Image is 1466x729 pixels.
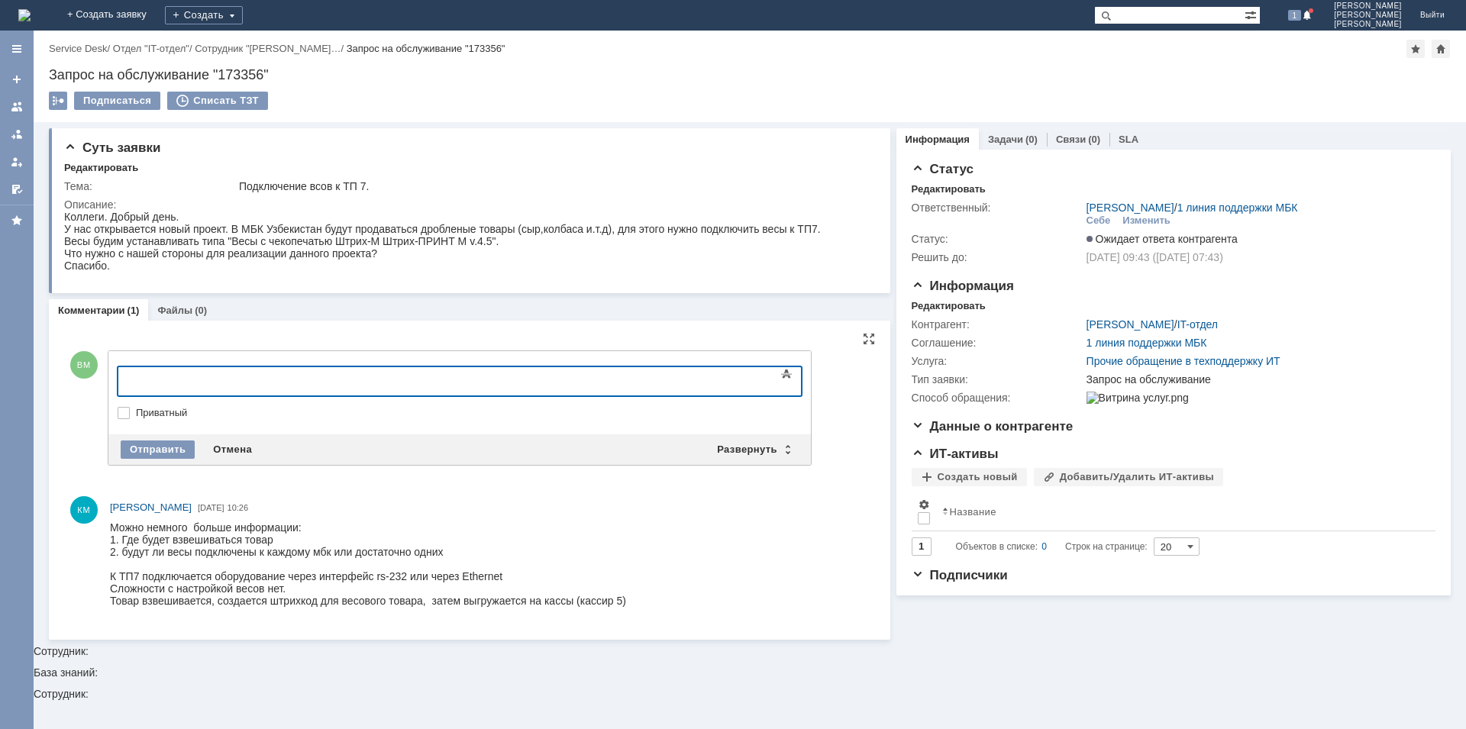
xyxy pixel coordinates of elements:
img: Витрина услуг.png [1087,392,1189,404]
div: Способ обращения: [912,392,1083,404]
a: Задачи [988,134,1023,145]
div: Редактировать [912,183,986,195]
a: Связи [1056,134,1086,145]
span: Настройки [918,498,930,511]
a: 1 линия поддержки МБК [1087,337,1207,349]
a: Информация [906,134,970,145]
th: Название [936,492,1423,531]
div: Тип заявки: [912,373,1083,385]
div: Работа с массовостью [49,92,67,110]
a: Заявки в моей ответственности [5,122,29,147]
div: Ответственный: [912,202,1083,214]
div: Контрагент: [912,318,1083,331]
span: 1 [1288,10,1302,21]
div: Запрос на обслуживание "173356" [347,43,505,54]
div: (0) [1025,134,1038,145]
span: [PERSON_NAME] [1334,20,1402,29]
div: Решить до: [912,251,1083,263]
a: Прочие обращение в техподдержку ИТ [1087,355,1280,367]
div: Сотрудник: [34,122,1466,656]
span: Показать панель инструментов [777,365,796,383]
div: Описание: [64,198,870,211]
div: Себе [1087,215,1111,227]
div: База знаний: [34,667,1466,678]
img: logo [18,9,31,21]
span: Подписчики [912,568,1008,582]
div: Запрос на обслуживание "173356" [49,67,1451,82]
div: На всю страницу [863,333,875,345]
a: Отдел "IT-отдел" [113,43,189,54]
a: Сотрудник "[PERSON_NAME]… [195,43,341,54]
span: Статус [912,162,974,176]
a: 1 линия поддержки МБК [1177,202,1298,214]
span: [PERSON_NAME] [110,502,192,513]
div: Добавить в избранное [1406,40,1425,58]
a: Мои заявки [5,150,29,174]
div: Услуга: [912,355,1083,367]
a: Service Desk [49,43,108,54]
a: Мои согласования [5,177,29,202]
span: Суть заявки [64,140,160,155]
div: Запрос на обслуживание [1087,373,1428,385]
div: Подключение всов к ТП 7. [239,180,867,192]
span: Объектов в списке: [956,541,1038,552]
div: Название [950,506,996,518]
a: SLA [1119,134,1138,145]
div: Тема: [64,180,236,192]
div: Изменить [1122,215,1171,227]
a: Создать заявку [5,67,29,92]
a: IT-отдел [1177,318,1218,331]
a: Заявки на командах [5,95,29,119]
div: Создать [165,6,243,24]
a: [PERSON_NAME] [110,500,192,515]
a: Комментарии [58,305,125,316]
span: [DATE] [198,503,224,512]
a: [PERSON_NAME] [1087,318,1174,331]
span: [DATE] 09:43 ([DATE] 07:43) [1087,251,1223,263]
div: (0) [195,305,207,316]
span: 10:26 [228,503,249,512]
div: / [113,43,195,54]
span: [PERSON_NAME] [1334,2,1402,11]
div: 0 [1041,537,1047,556]
div: / [1087,318,1218,331]
div: (1) [128,305,140,316]
a: [PERSON_NAME] [1087,202,1174,214]
div: Соглашение: [912,337,1083,349]
span: Информация [912,279,1014,293]
div: / [195,43,347,54]
div: Статус: [912,233,1083,245]
div: Редактировать [64,162,138,174]
div: Сотрудник: [34,689,1466,699]
a: Файлы [157,305,192,316]
span: Расширенный поиск [1245,7,1260,21]
div: (0) [1088,134,1100,145]
span: ВМ [70,351,98,379]
div: Сделать домашней страницей [1432,40,1450,58]
span: ИТ-активы [912,447,999,461]
a: Перейти на домашнюю страницу [18,9,31,21]
span: [PERSON_NAME] [1334,11,1402,20]
label: Приватный [136,407,799,419]
div: / [1087,202,1298,214]
div: / [49,43,113,54]
i: Строк на странице: [956,537,1148,556]
div: Редактировать [912,300,986,312]
span: Данные о контрагенте [912,419,1074,434]
span: Ожидает ответа контрагента [1087,233,1238,245]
